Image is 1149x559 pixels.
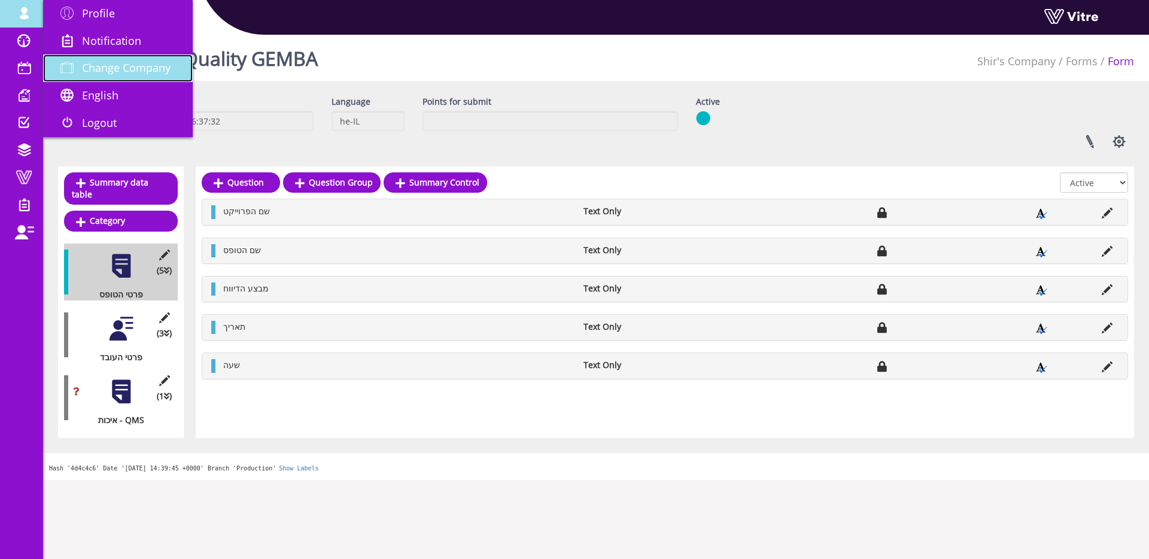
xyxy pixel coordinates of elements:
div: פרטי הטופס [64,288,169,300]
li: Text Only [577,321,713,333]
li: Text Only [577,205,713,217]
label: Active [696,96,720,108]
span: Change Company [82,60,171,75]
span: (3 ) [157,327,172,339]
li: Text Only [577,359,713,371]
li: Form [1098,54,1134,69]
span: (5 ) [157,265,172,277]
label: Language [332,96,370,108]
div: פרטי העובד [64,351,169,363]
span: English [82,88,118,102]
span: שם הטופס [223,244,261,256]
a: Notification [43,28,193,55]
span: שם הפרוייקט [223,205,270,217]
a: Question Group [283,172,381,193]
a: Summary Control [384,172,487,193]
li: Text Only [577,282,713,294]
span: Profile [82,6,115,20]
span: Logout [82,116,117,130]
span: Notification [82,34,141,48]
a: English [43,82,193,110]
span: שעה [223,359,240,370]
a: Question [202,172,280,193]
div: איכות - QMS [64,414,169,426]
label: Points for submit [422,96,491,108]
img: yes [696,111,710,126]
a: Logout [43,110,193,137]
span: מבצע הדיווח [223,282,269,294]
a: Change Company [43,54,193,82]
a: Shir's Company [977,54,1056,68]
span: תאריך [223,321,245,332]
span: (1 ) [157,390,172,402]
a: Forms [1066,54,1098,68]
li: Text Only [577,244,713,256]
a: Show Labels [279,465,318,472]
a: Summary data table [64,172,178,205]
span: Hash '4d4c4c6' Date '[DATE] 14:39:45 +0000' Branch 'Production' [49,465,276,472]
a: Category [64,211,178,231]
